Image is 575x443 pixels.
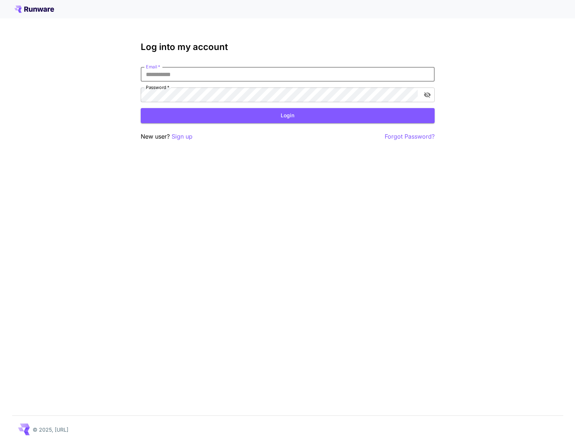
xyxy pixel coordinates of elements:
button: Login [141,108,435,123]
h3: Log into my account [141,42,435,52]
p: New user? [141,132,193,141]
label: Password [146,84,169,90]
button: Sign up [172,132,193,141]
button: Forgot Password? [385,132,435,141]
p: © 2025, [URL] [33,426,68,433]
label: Email [146,64,160,70]
button: toggle password visibility [421,88,434,101]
